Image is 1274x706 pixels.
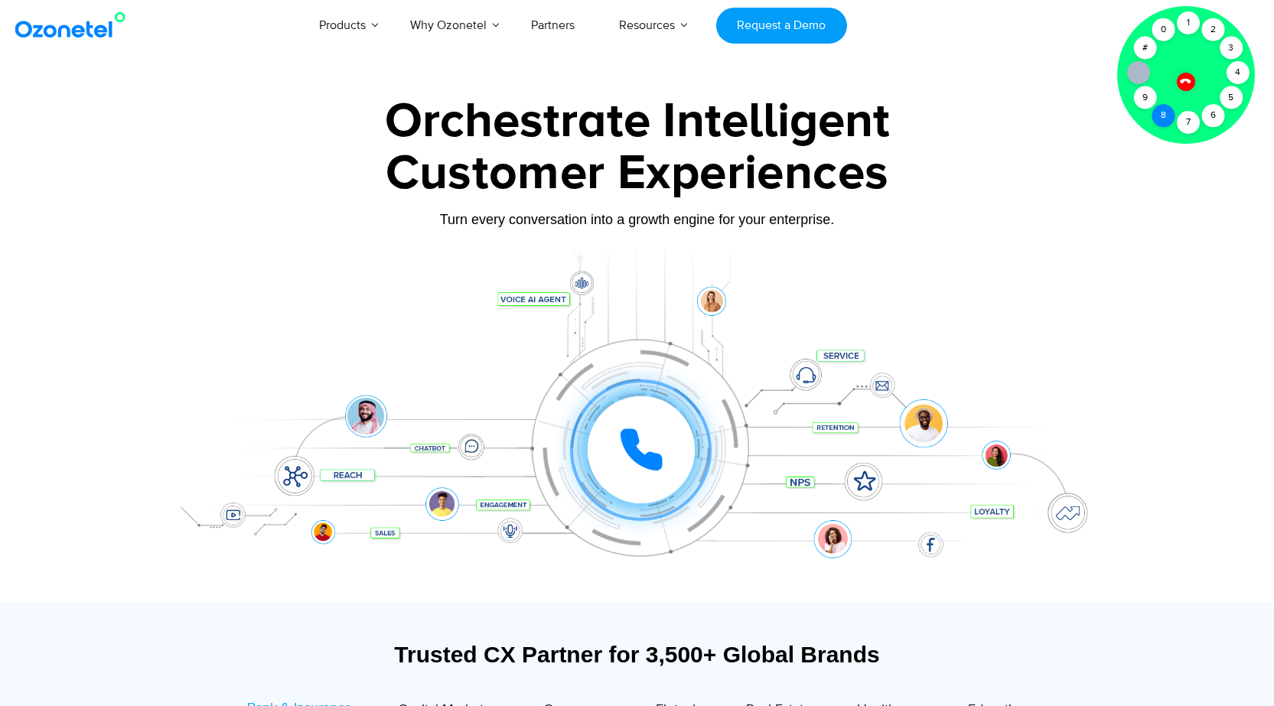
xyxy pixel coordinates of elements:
[1177,11,1200,34] div: 1
[167,641,1108,668] div: Trusted CX Partner for 3,500+ Global Brands
[1177,111,1200,134] div: 7
[159,137,1116,210] div: Customer Experiences
[1220,37,1243,60] div: 3
[716,8,847,44] a: Request a Demo
[1201,104,1224,127] div: 6
[1133,37,1156,60] div: #
[1227,61,1250,84] div: 4
[1201,18,1224,41] div: 2
[159,211,1116,228] div: Turn every conversation into a growth engine for your enterprise.
[1152,18,1175,41] div: 0
[1220,86,1243,109] div: 5
[159,97,1116,146] div: Orchestrate Intelligent
[1152,104,1175,127] div: 8
[1133,86,1156,109] div: 9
